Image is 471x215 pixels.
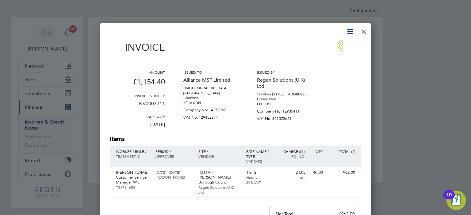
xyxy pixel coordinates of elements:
p: 1st Floor [STREET_ADDRESS] [257,92,312,97]
p: Customer Service Manager WC [116,175,149,185]
p: VAT No: 361022641 [257,114,312,121]
p: [GEOGRAPHIC_DATA] [183,91,239,95]
p: Site / [198,149,240,154]
p: IM11A - [PERSON_NAME] Borough Council [198,170,240,185]
p: TS1794658 [116,185,149,190]
h3: Invoice number [110,93,165,98]
p: 40.00 [312,170,323,175]
p: Po. No. [279,154,305,159]
p: Charge (£) / [279,149,305,154]
p: 24.05 [279,170,305,175]
h3: Amount [110,70,165,75]
p: VAT No: 429452874 [183,113,239,120]
p: Timesheet ID [116,154,149,159]
p: Vendor [198,154,240,159]
h1: Invoice [110,42,165,53]
p: INV0007711 [110,98,165,114]
p: Regen Solutions (U.K) Ltd [257,75,312,92]
p: 962.00 [329,170,355,175]
p: Tier 2 [246,170,273,175]
h2: Items [110,135,361,143]
p: Worker / Role / [116,149,149,154]
h3: Issue date [110,114,165,119]
h3: Issued by [257,70,312,75]
p: £1,154.40 [110,75,165,93]
p: Company No: 14272367 [183,105,239,113]
p: Hourly [246,175,273,180]
p: Regen Solutions (U.K) Ltd [198,185,240,195]
p: Alliance MSP Limited [183,75,239,86]
p: Company No: 12935411 [257,106,312,114]
p: Approver [155,154,192,159]
img: regensolutions-logo-remittance.png [337,40,361,51]
p: Rate name / type [246,149,273,159]
p: VAT rate [246,159,273,164]
div: 10 [446,195,452,203]
button: Open Resource Center, 10 new notifications [446,191,466,210]
p: Period / [155,149,192,154]
p: KT16 0DN [183,100,239,105]
p: QTY [312,149,323,154]
p: EN11 8TL [257,102,312,106]
p: 20% VAT [246,180,273,185]
p: Chertsey [183,95,239,100]
p: [DATE] - [DATE] [155,170,192,175]
h3: Issued to [183,70,239,75]
p: Hoddesdon [257,97,312,102]
p: [PERSON_NAME] [155,175,192,180]
p: Total (£) [329,149,355,154]
p: Unit [GEOGRAPHIC_DATA] [183,86,239,91]
p: [PERSON_NAME] [116,170,149,175]
p: [DATE] [110,119,165,135]
p: n/a [279,175,305,180]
